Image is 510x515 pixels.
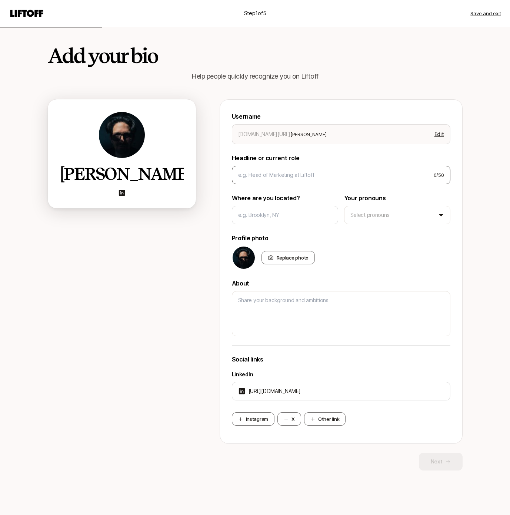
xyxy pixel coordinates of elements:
[232,193,338,203] p: Where are you located?
[238,387,246,395] img: linkedin-logo
[238,130,290,139] div: [DOMAIN_NAME][URL]
[344,193,450,203] p: Your pronouns
[60,165,184,183] h2: Randy Hunt
[232,412,275,426] button: Instagram
[304,412,346,426] button: Other link
[470,10,501,17] button: Save and exit
[232,233,450,243] p: Profile photo
[232,370,253,379] p: LinkedIn
[232,153,450,163] p: Headline or current role
[238,211,332,219] input: e.g. Brooklyn, NY
[431,129,447,139] button: Edit
[48,71,463,82] p: Help people quickly recognize you on Liftoff
[233,247,255,269] img: 47dd0b03_c0d6_4f76_830b_b248d182fe69.jpg
[232,278,450,288] p: About
[232,112,450,121] p: Username
[48,44,158,67] h2: Add your bio
[249,387,444,396] input: Add your LinkedIn profile URL
[434,171,444,179] span: 0 / 50
[232,354,450,364] p: Social links
[277,412,301,426] button: X
[99,112,145,158] img: 47dd0b03_c0d6_4f76_830b_b248d182fe69.jpg
[261,251,315,264] div: Replace photo
[244,9,266,18] p: Step 1 of 5
[238,171,428,179] input: e.g. Head of Marketing at Liftoff
[118,189,126,197] img: linkedin-logo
